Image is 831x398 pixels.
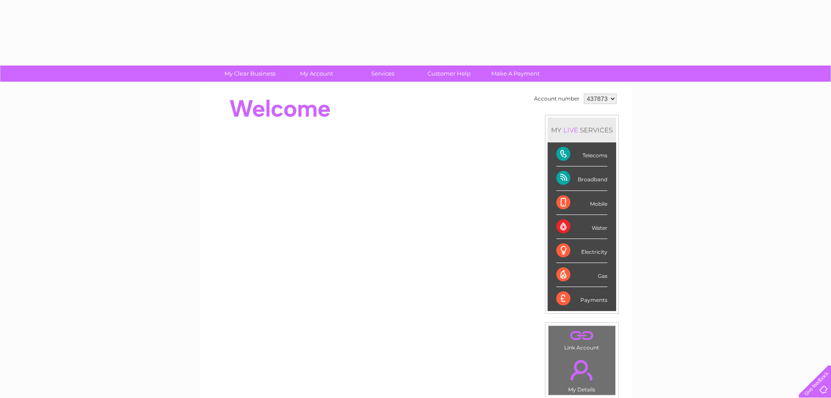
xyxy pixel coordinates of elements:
[551,355,613,385] a: .
[280,66,352,82] a: My Account
[532,91,582,106] td: Account number
[556,287,607,311] div: Payments
[556,191,607,215] div: Mobile
[548,353,616,395] td: My Details
[347,66,419,82] a: Services
[562,126,580,134] div: LIVE
[551,328,613,343] a: .
[556,263,607,287] div: Gas
[556,239,607,263] div: Electricity
[556,142,607,166] div: Telecoms
[556,215,607,239] div: Water
[556,166,607,190] div: Broadband
[413,66,485,82] a: Customer Help
[548,118,616,142] div: MY SERVICES
[479,66,552,82] a: Make A Payment
[214,66,286,82] a: My Clear Business
[548,325,616,353] td: Link Account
